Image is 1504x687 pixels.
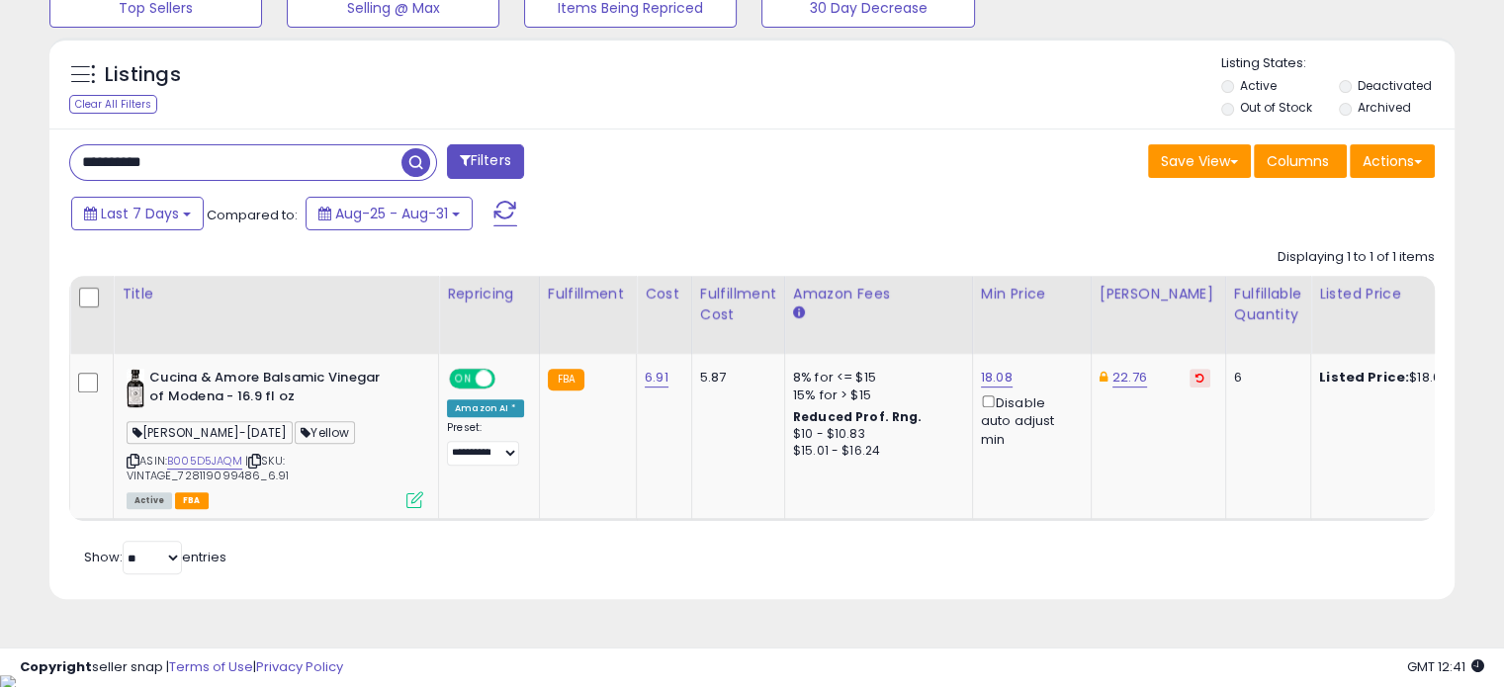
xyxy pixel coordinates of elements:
[127,492,172,509] span: All listings currently available for purchase on Amazon
[492,371,524,387] span: OFF
[645,284,683,304] div: Cost
[127,453,289,482] span: | SKU: VINTAGE_728119099486_6.91
[248,456,261,467] i: Click to copy
[793,386,957,404] div: 15% for > $15
[1100,284,1217,304] div: [PERSON_NAME]
[1350,144,1435,178] button: Actions
[447,421,524,466] div: Preset:
[105,61,181,89] h5: Listings
[793,284,964,304] div: Amazon Fees
[793,369,957,386] div: 8% for <= $15
[451,371,476,387] span: ON
[20,658,343,677] div: seller snap | |
[149,369,390,410] b: Cucina & Amore Balsamic Vinegar of Modena - 16.9 fl oz
[981,391,1076,449] div: Disable auto adjust min
[548,369,584,390] small: FBA
[1112,368,1147,387] a: 22.76
[793,426,957,443] div: $10 - $10.83
[1240,77,1277,94] label: Active
[1267,151,1329,171] span: Columns
[1254,144,1347,178] button: Columns
[127,369,423,506] div: ASIN:
[84,548,226,566] span: Show: entries
[295,421,355,444] span: Yellow
[447,399,524,417] div: Amazon AI *
[447,144,524,179] button: Filters
[1357,99,1410,116] label: Archived
[1240,99,1312,116] label: Out of Stock
[1278,248,1435,267] div: Displaying 1 to 1 of 1 items
[335,204,448,223] span: Aug-25 - Aug-31
[20,657,92,676] strong: Copyright
[793,304,805,322] small: Amazon Fees.
[127,421,293,444] span: [PERSON_NAME]-[DATE]
[1221,54,1455,73] p: Listing States:
[1319,369,1483,386] div: $18.09
[122,284,430,304] div: Title
[256,657,343,676] a: Privacy Policy
[1357,77,1431,94] label: Deactivated
[306,197,473,230] button: Aug-25 - Aug-31
[700,284,776,325] div: Fulfillment Cost
[127,369,144,408] img: 41HYWUF6f1L._SL40_.jpg
[1407,657,1484,676] span: 2025-09-8 12:41 GMT
[175,492,209,509] span: FBA
[71,197,204,230] button: Last 7 Days
[69,95,157,114] div: Clear All Filters
[793,443,957,460] div: $15.01 - $16.24
[1148,144,1251,178] button: Save View
[169,657,253,676] a: Terms of Use
[981,368,1013,387] a: 18.08
[447,284,531,304] div: Repricing
[1319,284,1490,304] div: Listed Price
[1319,368,1409,386] b: Listed Price:
[101,204,179,223] span: Last 7 Days
[645,368,668,387] a: 6.91
[167,453,242,470] a: B005D5JAQM
[127,456,139,467] i: Click to copy
[793,408,923,425] b: Reduced Prof. Rng.
[1234,284,1302,325] div: Fulfillable Quantity
[700,369,769,386] div: 5.87
[1234,369,1295,386] div: 6
[981,284,1083,304] div: Min Price
[548,284,628,304] div: Fulfillment
[207,206,298,224] span: Compared to:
